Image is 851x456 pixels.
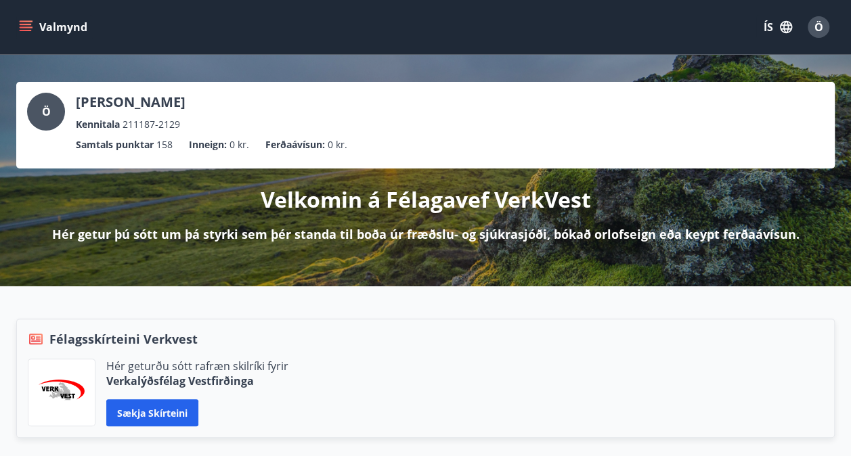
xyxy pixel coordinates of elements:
span: 0 kr. [328,137,347,152]
button: menu [16,15,93,39]
p: Verkalýðsfélag Vestfirðinga [106,373,288,388]
span: 158 [156,137,173,152]
button: Sækja skírteini [106,399,198,426]
p: Ferðaávísun : [265,137,325,152]
span: Félagsskírteini Verkvest [49,330,198,348]
p: Hér getur þú sótt um þá styrki sem þér standa til boða úr fræðslu- og sjúkrasjóði, bókað orlofsei... [52,225,800,243]
span: Ö [814,20,823,35]
span: 211187-2129 [123,117,180,132]
img: jihgzMk4dcgjRAW2aMgpbAqQEG7LZi0j9dOLAUvz.png [39,380,85,406]
span: 0 kr. [230,137,249,152]
button: ÍS [756,15,800,39]
p: Samtals punktar [76,137,154,152]
p: Hér geturðu sótt rafræn skilríki fyrir [106,359,288,373]
p: Velkomin á Félagavef VerkVest [261,185,591,214]
span: Ö [42,104,51,119]
p: [PERSON_NAME] [76,93,186,112]
p: Kennitala [76,117,120,132]
button: Ö [802,11,835,43]
p: Inneign : [189,137,227,152]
